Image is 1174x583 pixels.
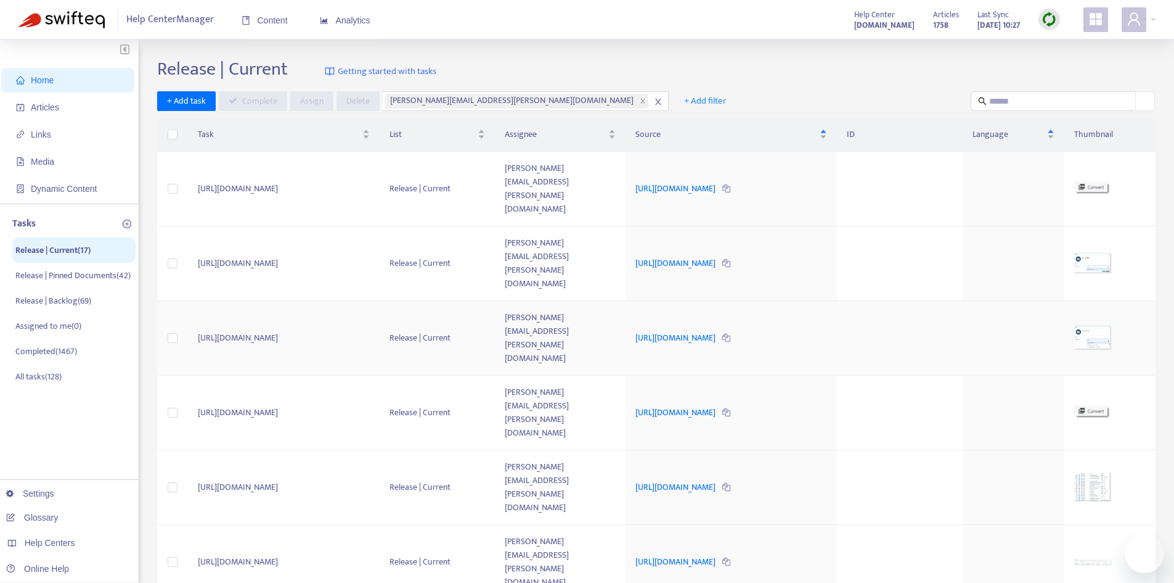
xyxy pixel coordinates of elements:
[635,181,717,196] a: [URL][DOMAIN_NAME]
[933,19,948,32] strong: 1758
[16,157,25,166] span: file-image
[325,67,335,76] img: image-link
[854,8,895,22] span: Help Center
[1074,560,1111,565] img: media-preview
[25,538,75,548] span: Help Centers
[188,226,380,301] td: [URL][DOMAIN_NAME]
[338,65,436,79] span: Getting started with tasks
[389,128,475,141] span: List
[219,91,287,111] button: Complete
[6,489,54,498] a: Settings
[978,97,987,105] span: search
[188,152,380,226] td: [URL][DOMAIN_NAME]
[325,58,436,85] a: Getting started with tasks
[1127,12,1141,27] span: user
[188,450,380,525] td: [URL][DOMAIN_NAME]
[495,226,626,301] td: [PERSON_NAME][EMAIL_ADDRESS][PERSON_NAME][DOMAIN_NAME]
[31,102,59,112] span: Articles
[1064,118,1156,152] th: Thumbnail
[675,91,736,111] button: + Add filter
[290,91,333,111] button: Assign
[31,157,54,167] span: Media
[16,184,25,193] span: container
[15,370,62,383] p: All tasks ( 128 )
[188,118,380,152] th: Task
[242,16,250,25] span: book
[15,294,91,307] p: Release | Backlog ( 69 )
[1074,181,1111,196] img: media-preview
[635,480,717,494] a: [URL][DOMAIN_NAME]
[1074,326,1111,349] img: media-preview
[854,18,915,32] a: [DOMAIN_NAME]
[684,94,727,109] span: + Add filter
[977,19,1020,32] strong: [DATE] 10:27
[495,450,626,525] td: [PERSON_NAME][EMAIL_ADDRESS][PERSON_NAME][DOMAIN_NAME]
[31,75,54,85] span: Home
[933,8,959,22] span: Articles
[157,91,216,111] button: + Add task
[505,128,606,141] span: Assignee
[15,244,91,257] p: Release | Current ( 17 )
[31,130,51,139] span: Links
[167,94,206,108] span: + Add task
[380,152,495,226] td: Release | Current
[336,91,380,111] button: Delete
[380,118,495,152] th: List
[6,513,58,523] a: Glossary
[320,16,328,25] span: area-chart
[635,331,717,345] a: [URL][DOMAIN_NAME]
[242,15,288,25] span: Content
[1074,473,1111,502] img: media-preview
[635,128,817,141] span: Source
[16,103,25,112] span: account-book
[157,58,288,80] h2: Release | Current
[635,256,717,270] a: [URL][DOMAIN_NAME]
[16,130,25,139] span: link
[380,226,495,301] td: Release | Current
[6,564,69,574] a: Online Help
[380,450,495,525] td: Release | Current
[16,76,25,85] span: home
[837,118,963,152] th: ID
[31,184,97,194] span: Dynamic Content
[320,15,370,25] span: Analytics
[635,555,717,569] a: [URL][DOMAIN_NAME]
[198,128,361,141] span: Task
[1088,12,1103,27] span: appstore
[635,405,717,420] a: [URL][DOMAIN_NAME]
[15,269,131,282] p: Release | Pinned Documents ( 42 )
[654,97,662,106] span: close
[495,152,626,226] td: [PERSON_NAME][EMAIL_ADDRESS][PERSON_NAME][DOMAIN_NAME]
[640,98,646,104] span: close
[495,376,626,450] td: [PERSON_NAME][EMAIL_ADDRESS][PERSON_NAME][DOMAIN_NAME]
[495,301,626,376] td: [PERSON_NAME][EMAIL_ADDRESS][PERSON_NAME][DOMAIN_NAME]
[495,118,626,152] th: Assignee
[1074,405,1111,420] img: media-preview
[123,220,131,228] span: plus-circle
[12,217,36,231] p: Tasks
[380,376,495,450] td: Release | Current
[380,301,495,376] td: Release | Current
[1042,12,1057,27] img: sync.dc5367851b00ba804db3.png
[390,94,638,109] span: [PERSON_NAME][EMAIL_ADDRESS][PERSON_NAME][DOMAIN_NAME]
[15,345,77,358] p: Completed ( 1467 )
[15,320,81,333] p: Assigned to me ( 0 )
[1074,253,1111,273] img: media-preview
[972,128,1045,141] span: Language
[126,8,214,31] span: Help Center Manager
[188,301,380,376] td: [URL][DOMAIN_NAME]
[977,8,1009,22] span: Last Sync
[18,11,105,28] img: Swifteq
[188,376,380,450] td: [URL][DOMAIN_NAME]
[1125,534,1164,573] iframe: Button to launch messaging window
